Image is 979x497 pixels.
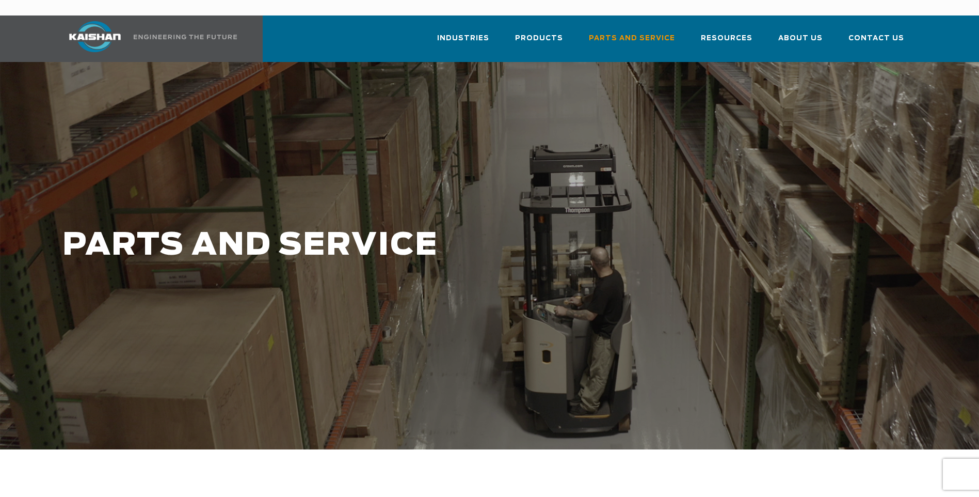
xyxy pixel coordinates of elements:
[848,25,904,60] a: Contact Us
[62,228,773,263] h1: PARTS AND SERVICE
[589,25,675,60] a: Parts and Service
[778,25,823,60] a: About Us
[848,33,904,44] span: Contact Us
[437,33,489,44] span: Industries
[56,21,134,52] img: kaishan logo
[701,25,752,60] a: Resources
[778,33,823,44] span: About Us
[515,33,563,44] span: Products
[515,25,563,60] a: Products
[437,25,489,60] a: Industries
[701,33,752,44] span: Resources
[589,33,675,44] span: Parts and Service
[56,15,239,62] a: Kaishan USA
[134,35,237,39] img: Engineering the future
